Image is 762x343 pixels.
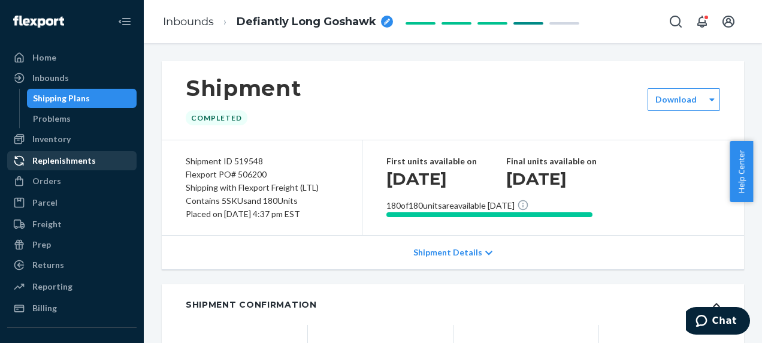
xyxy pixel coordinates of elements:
a: Returns [7,255,137,275]
p: First units available on [386,155,506,168]
div: Prep [32,239,51,251]
a: Inbounds [163,15,214,28]
a: Problems [27,109,137,128]
a: Orders [7,171,137,191]
a: Inbounds [7,68,137,88]
a: Prep [7,235,137,254]
div: Freight [32,218,62,230]
button: Open notifications [690,10,714,34]
a: Parcel [7,193,137,212]
ol: breadcrumbs [153,4,403,40]
div: Available now 180 [386,212,592,217]
div: Completed [186,110,247,125]
h1: [DATE] [506,168,626,189]
span: Defiantly Long Goshawk [237,14,376,30]
div: Replenishments [32,155,96,167]
a: Home [7,48,137,67]
a: Replenishments [7,151,137,170]
a: Inventory [7,130,137,149]
div: Home [32,52,56,64]
a: Freight [7,215,137,234]
button: Open Search Box [664,10,688,34]
div: Inbounds [32,72,69,84]
div: Parcel [32,197,58,209]
div: Inventory [32,133,71,145]
button: Close Navigation [113,10,137,34]
div: Shipping Plans [33,92,90,104]
a: Billing [7,299,137,318]
a: Shipping Plans [27,89,137,108]
div: Orders [32,175,61,187]
p: Final units available on [506,155,626,168]
iframe: Opens a widget where you can chat to one of our agents [686,307,750,337]
button: Open account menu [716,10,740,34]
h1: Shipment [186,76,301,101]
div: Shipping with Flexport Freight (LTL) [186,181,338,194]
label: Download [655,94,697,106]
div: Returns [32,259,64,271]
div: Flexport PO# 506200 [186,168,338,181]
div: Problems [33,113,71,125]
img: Flexport logo [13,16,64,28]
div: Billing [32,302,57,314]
h1: [DATE] [386,168,506,189]
div: Shipment ID 519548 [186,155,338,168]
p: 180 of 180 units are available [DATE] [386,199,515,212]
div: Placed on [DATE] 4:37 pm EST [186,207,338,221]
div: Reporting [32,281,72,293]
p: Shipment Details [413,246,482,258]
div: Contains 5 SKUs and 180 Units [186,194,338,207]
div: Shipment Confirmation [186,299,317,311]
button: Help Center [730,141,753,202]
a: Reporting [7,277,137,296]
